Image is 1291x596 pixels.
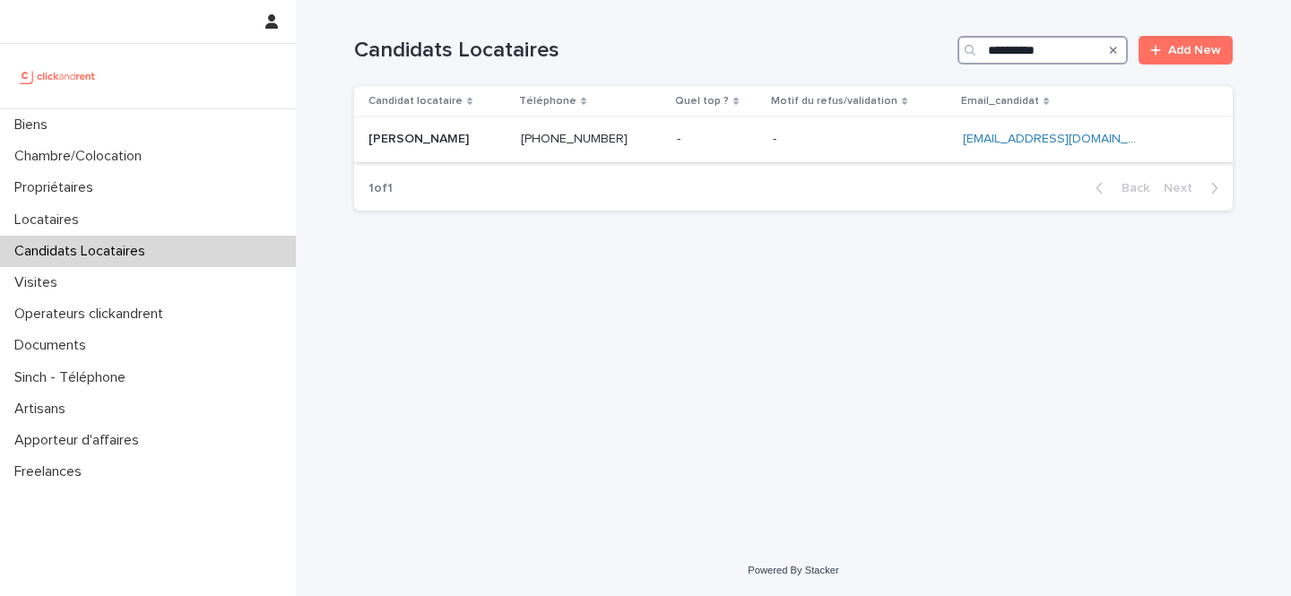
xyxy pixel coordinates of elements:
span: Back [1111,182,1149,194]
button: Back [1081,180,1157,196]
p: Candidats Locataires [7,243,160,260]
p: [PERSON_NAME] [368,128,472,147]
p: Apporteur d'affaires [7,432,153,449]
p: Quel top ? [675,91,729,111]
img: UCB0brd3T0yccxBKYDjQ [14,58,101,94]
a: Add New [1139,36,1233,65]
p: Artisans [7,401,80,418]
p: Freelances [7,463,96,480]
a: [EMAIL_ADDRESS][DOMAIN_NAME] [963,133,1165,145]
p: Propriétaires [7,179,108,196]
ringoverc2c-number-84e06f14122c: [PHONE_NUMBER] [521,133,628,145]
p: 1 of 1 [354,167,407,211]
p: Motif du refus/validation [771,91,897,111]
p: Visites [7,274,72,291]
span: Add New [1168,44,1221,56]
p: Sinch - Téléphone [7,369,140,386]
p: Documents [7,337,100,354]
a: Powered By Stacker [748,565,838,575]
p: Operateurs clickandrent [7,306,178,323]
input: Search [957,36,1128,65]
h1: Candidats Locataires [354,38,950,64]
span: Next [1164,182,1203,194]
p: Candidat locataire [368,91,463,111]
button: Next [1157,180,1233,196]
p: Email_candidat [961,91,1039,111]
p: Chambre/Colocation [7,148,156,165]
ringoverc2c-84e06f14122c: Call with Ringover [521,133,628,145]
p: - [677,128,684,147]
tr: [PERSON_NAME][PERSON_NAME] [PHONE_NUMBER] -- -- [EMAIL_ADDRESS][DOMAIN_NAME] [354,117,1233,162]
p: Téléphone [519,91,576,111]
p: Locataires [7,212,93,229]
p: Biens [7,117,62,134]
p: - [773,128,780,147]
